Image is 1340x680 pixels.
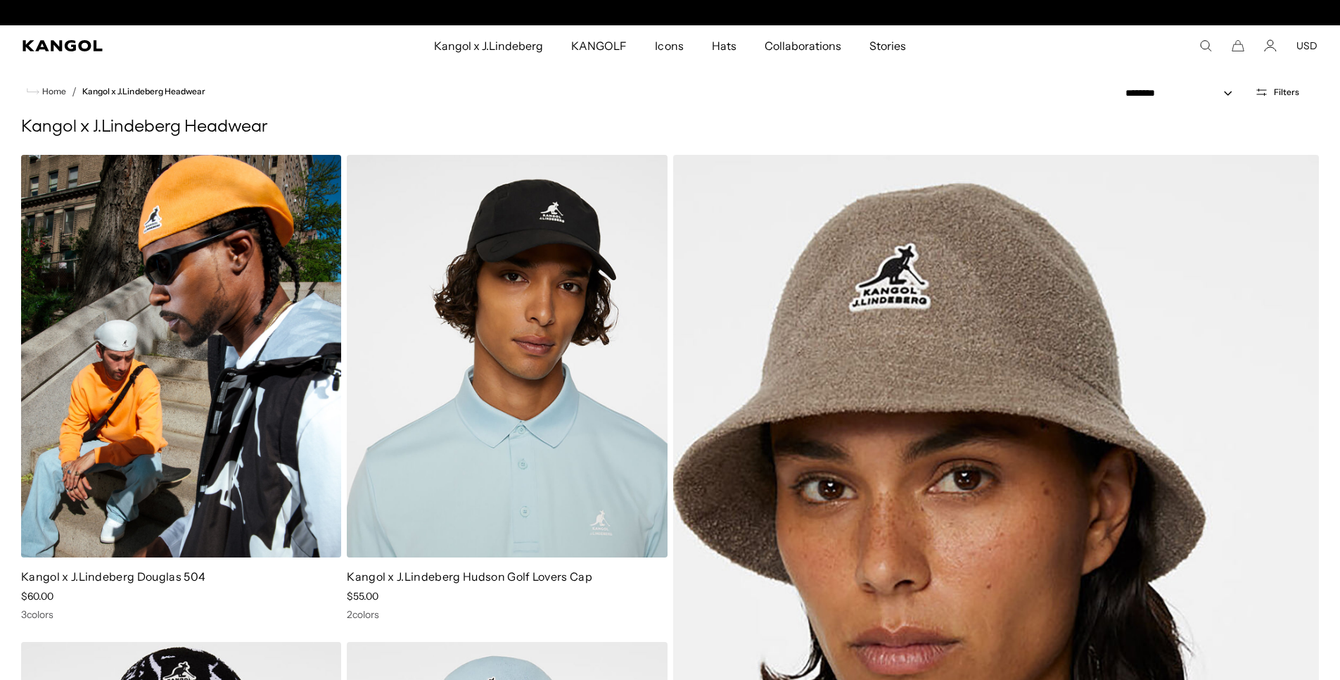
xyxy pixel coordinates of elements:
[869,25,906,66] span: Stories
[347,155,667,558] img: Kangol x J.Lindeberg Hudson Golf Lovers Cap
[66,83,77,100] li: /
[347,608,667,621] div: 2 colors
[571,25,627,66] span: KANGOLF
[27,85,66,98] a: Home
[751,25,855,66] a: Collaborations
[698,25,751,66] a: Hats
[39,87,66,96] span: Home
[347,569,592,584] a: Kangol x J.Lindeberg Hudson Golf Lovers Cap
[641,25,697,66] a: Icons
[420,25,558,66] a: Kangol x J.Lindeberg
[525,7,815,18] div: Announcement
[1120,86,1246,101] select: Sort by: Featured
[1296,39,1317,52] button: USD
[855,25,920,66] a: Stories
[525,7,815,18] div: 1 of 2
[1264,39,1277,52] a: Account
[21,569,205,584] a: Kangol x J.Lindeberg Douglas 504
[1232,39,1244,52] button: Cart
[23,40,287,51] a: Kangol
[712,25,736,66] span: Hats
[347,590,378,603] span: $55.00
[1199,39,1212,52] summary: Search here
[557,25,641,66] a: KANGOLF
[82,87,205,96] a: Kangol x J.Lindeberg Headwear
[21,117,1319,138] h1: Kangol x J.Lindeberg Headwear
[765,25,841,66] span: Collaborations
[1246,86,1308,99] button: Open filters
[21,155,341,558] img: Kangol x J.Lindeberg Douglas 504
[21,608,341,621] div: 3 colors
[525,7,815,18] slideshow-component: Announcement bar
[434,25,544,66] span: Kangol x J.Lindeberg
[1274,87,1299,97] span: Filters
[21,590,53,603] span: $60.00
[655,25,683,66] span: Icons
